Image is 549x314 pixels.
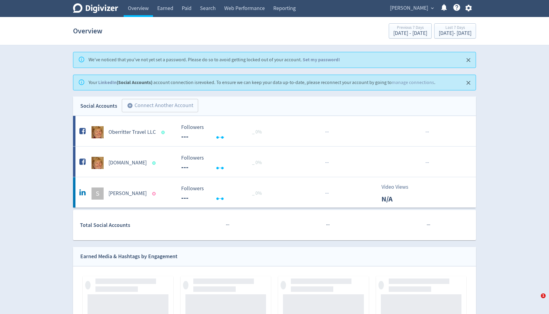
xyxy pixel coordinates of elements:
[228,221,229,229] span: ·
[326,221,327,229] span: ·
[227,221,228,229] span: ·
[91,126,104,138] img: Oberritter Travel LLC undefined
[73,177,476,208] a: S[PERSON_NAME] Followers --- Followers --- _ 0%···Video ViewsN/A
[152,192,158,195] span: Data last synced: 25 May 2025, 3:02am (AEST)
[152,161,158,165] span: Data last synced: 17 Sep 2025, 4:01pm (AEST)
[439,31,471,36] div: [DATE] - [DATE]
[425,128,427,136] span: ·
[429,221,430,229] span: ·
[428,221,429,229] span: ·
[392,79,434,86] a: manage connections
[428,159,429,167] span: ·
[389,23,432,39] button: Previous 7 Days[DATE] - [DATE]
[325,159,326,167] span: ·
[326,128,328,136] span: ·
[326,190,328,197] span: ·
[80,221,177,230] div: Total Social Accounts
[328,221,330,229] span: ·
[91,157,104,169] img: Travelbysharon.com undefined
[252,160,262,166] span: _ 0%
[427,221,428,229] span: ·
[528,293,543,308] iframe: Intercom live chat
[117,100,198,112] a: Connect Another Account
[328,159,329,167] span: ·
[388,3,435,13] button: [PERSON_NAME]
[439,25,471,31] div: Last 7 Days
[325,128,326,136] span: ·
[178,186,269,202] svg: Followers ---
[328,128,329,136] span: ·
[178,155,269,171] svg: Followers ---
[108,190,147,197] h5: [PERSON_NAME]
[73,21,102,41] h1: Overview
[464,78,474,88] button: Close
[428,128,429,136] span: ·
[325,190,326,197] span: ·
[427,128,428,136] span: ·
[430,5,435,11] span: expand_more
[161,131,167,134] span: Data last synced: 17 Sep 2025, 4:01pm (AEST)
[393,25,427,31] div: Previous 7 Days
[127,103,133,109] span: add_circle
[80,252,178,261] div: Earned Media & Hashtags by Engagement
[425,159,427,167] span: ·
[326,159,328,167] span: ·
[328,190,329,197] span: ·
[327,221,328,229] span: ·
[464,55,474,65] button: Close
[390,3,428,13] span: [PERSON_NAME]
[434,23,476,39] button: Last 7 Days[DATE]- [DATE]
[108,129,156,136] h5: Oberritter Travel LLC
[252,190,262,196] span: _ 0%
[80,102,117,110] div: Social Accounts
[108,159,147,167] h5: [DOMAIN_NAME]
[303,56,340,63] a: Set my password!
[88,54,340,66] div: We've noticed that you've not yet set a password. Please do so to avoid getting locked out of you...
[427,159,428,167] span: ·
[178,124,269,140] svg: Followers ---
[88,77,435,89] div: Your account connection is revoked . To ensure we can keep your data up-to-date, please reconnect...
[73,147,476,177] a: Travelbysharon.com undefined[DOMAIN_NAME] Followers --- Followers --- _ 0%······
[381,183,416,191] p: Video Views
[541,293,546,298] span: 1
[122,99,198,112] button: Connect Another Account
[226,221,227,229] span: ·
[98,79,117,86] a: LinkedIn
[73,116,476,146] a: Oberritter Travel LLC undefinedOberritter Travel LLC Followers --- Followers --- _ 0%······
[98,79,152,86] strong: (Social Accounts)
[252,129,262,135] span: _ 0%
[393,31,427,36] div: [DATE] - [DATE]
[91,187,104,200] div: S
[381,194,416,204] p: N/A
